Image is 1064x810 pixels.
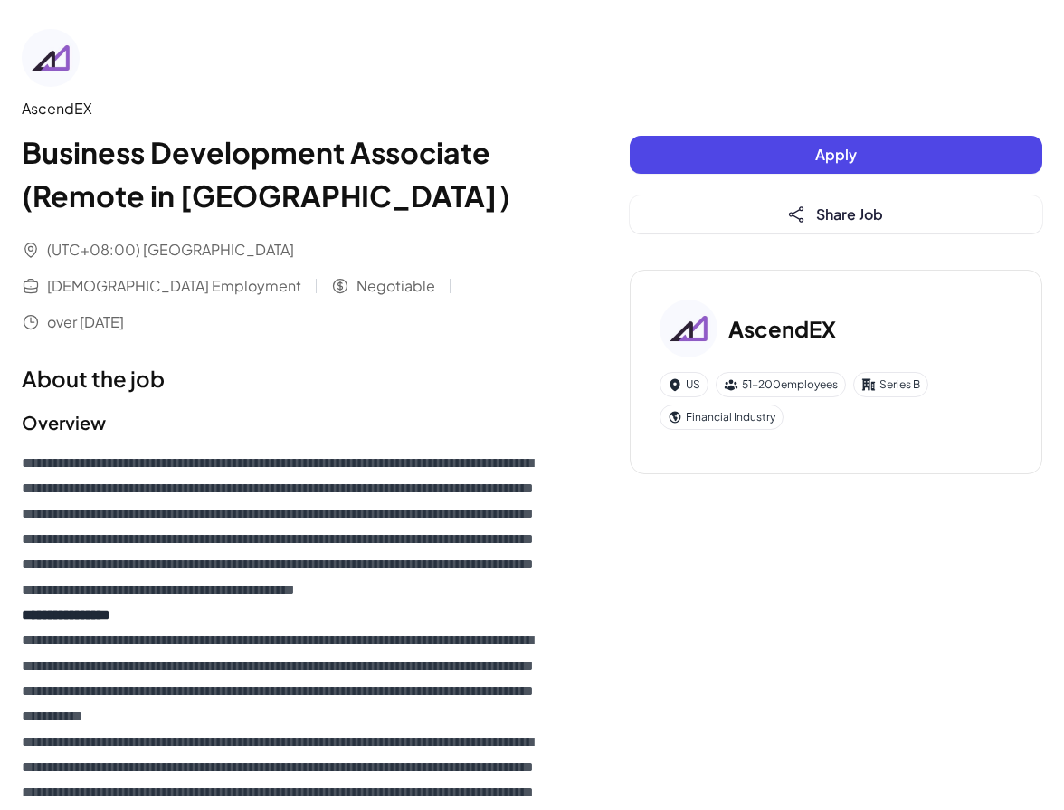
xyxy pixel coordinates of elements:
span: Apply [815,145,857,164]
img: As [660,300,717,357]
div: Series B [853,372,928,397]
div: 51-200 employees [716,372,846,397]
span: Share Job [816,205,883,224]
button: Apply [630,136,1042,174]
button: Share Job [630,195,1042,233]
span: (UTC+08:00) [GEOGRAPHIC_DATA] [47,239,294,261]
img: As [22,29,80,87]
h1: Business Development Associate (Remote in [GEOGRAPHIC_DATA]） [22,130,557,217]
h1: About the job [22,362,557,395]
span: over [DATE] [47,311,124,333]
h2: Overview [22,409,557,436]
h3: AscendEX [728,312,836,345]
span: [DEMOGRAPHIC_DATA] Employment [47,275,301,297]
div: Financial Industry [660,405,784,430]
div: AscendEX [22,98,557,119]
div: US [660,372,708,397]
span: Negotiable [356,275,435,297]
